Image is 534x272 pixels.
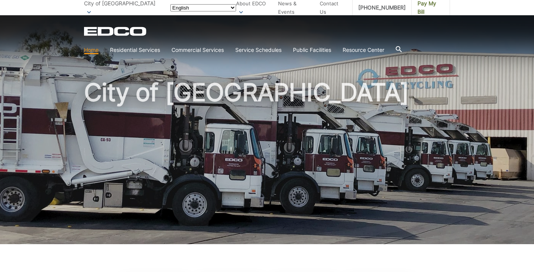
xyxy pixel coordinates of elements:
[84,46,99,54] a: Home
[293,46,331,54] a: Public Facilities
[172,46,224,54] a: Commercial Services
[110,46,160,54] a: Residential Services
[235,46,282,54] a: Service Schedules
[343,46,384,54] a: Resource Center
[170,4,236,11] select: Select a language
[84,80,450,248] h1: City of [GEOGRAPHIC_DATA]
[84,27,147,36] a: EDCD logo. Return to the homepage.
